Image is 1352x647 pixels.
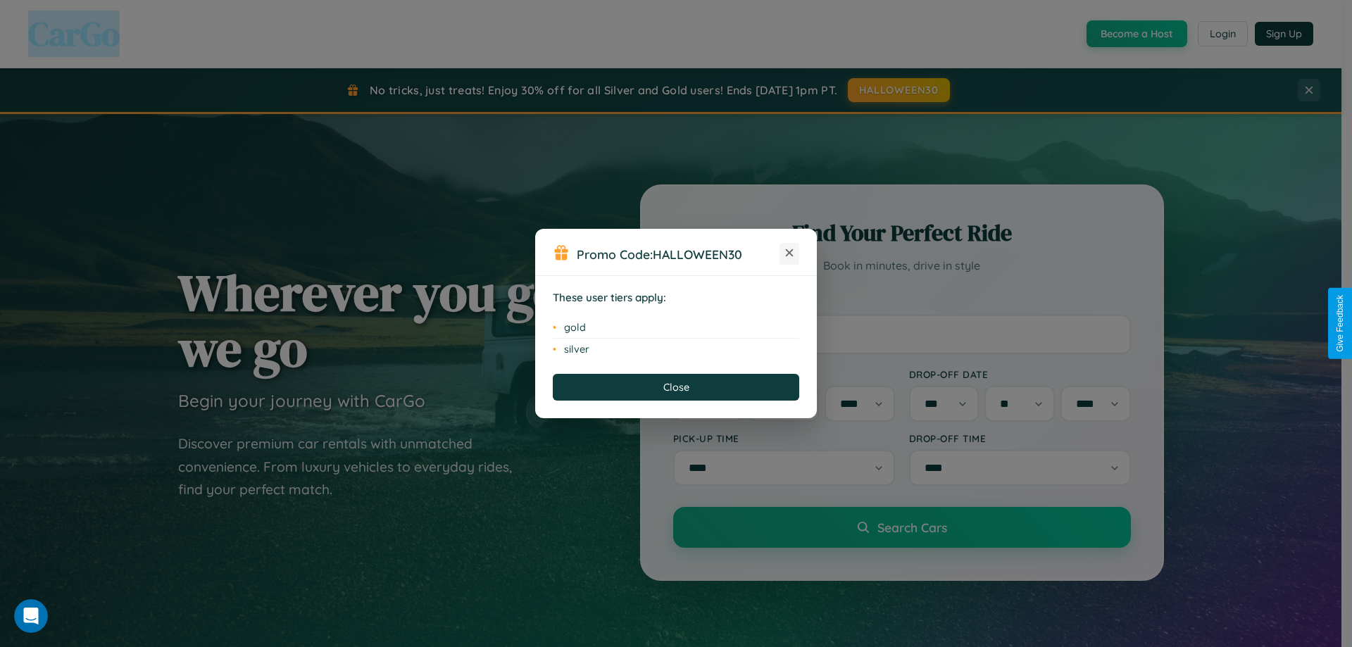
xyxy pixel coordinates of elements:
[577,246,780,262] h3: Promo Code:
[1335,295,1345,352] div: Give Feedback
[553,374,799,401] button: Close
[553,317,799,339] li: gold
[14,599,48,633] iframe: Intercom live chat
[553,291,666,304] strong: These user tiers apply:
[653,246,742,262] b: HALLOWEEN30
[553,339,799,360] li: silver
